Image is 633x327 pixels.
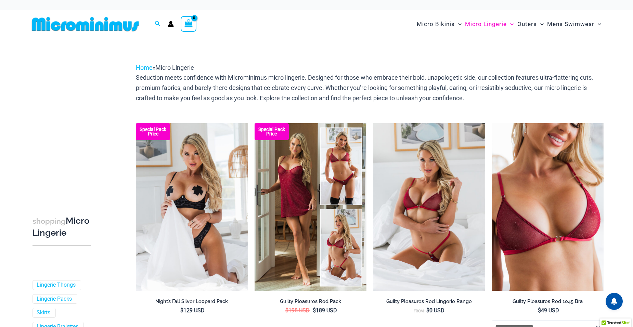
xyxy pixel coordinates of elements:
a: Guilty Pleasures Red Pack [255,298,366,307]
a: Mens SwimwearMenu ToggleMenu Toggle [545,14,603,35]
b: Special Pack Price [136,127,170,136]
img: Guilty Pleasures Red 1045 Bra 01 [492,123,604,291]
a: Night’s Fall Silver Leopard Pack [136,298,248,307]
span: shopping [33,217,66,225]
span: Menu Toggle [507,15,514,33]
span: $ [313,307,316,314]
h2: Guilty Pleasures Red Lingerie Range [373,298,485,305]
span: Micro Lingerie [465,15,507,33]
img: Nights Fall Silver Leopard 1036 Bra 6046 Thong 09v2 [136,123,248,291]
a: Account icon link [168,21,174,27]
a: OutersMenu ToggleMenu Toggle [516,14,545,35]
span: Menu Toggle [537,15,544,33]
span: Micro Bikinis [417,15,455,33]
img: Guilty Pleasures Red Collection Pack F [255,123,366,291]
a: Guilty Pleasures Red 1045 Bra 01Guilty Pleasures Red 1045 Bra 02Guilty Pleasures Red 1045 Bra 02 [492,123,604,291]
a: Guilty Pleasures Red 1045 Bra [492,298,604,307]
h2: Guilty Pleasures Red 1045 Bra [492,298,604,305]
iframe: TrustedSite Certified [33,57,94,194]
img: Guilty Pleasures Red 1045 Bra 689 Micro 05 [373,123,485,291]
span: $ [180,307,183,314]
span: From: [414,309,425,313]
h2: Night’s Fall Silver Leopard Pack [136,298,248,305]
bdi: 189 USD [313,307,337,314]
a: Lingerie Packs [37,296,72,303]
span: $ [285,307,288,314]
a: Search icon link [155,20,161,28]
a: View Shopping Cart, empty [181,16,196,32]
span: Outers [517,15,537,33]
a: Guilty Pleasures Red Collection Pack F Guilty Pleasures Red Collection Pack BGuilty Pleasures Red... [255,123,366,291]
bdi: 0 USD [426,307,444,314]
span: Mens Swimwear [547,15,594,33]
p: Seduction meets confidence with Microminimus micro lingerie. Designed for those who embrace their... [136,73,604,103]
nav: Site Navigation [414,13,604,36]
bdi: 129 USD [180,307,205,314]
a: Guilty Pleasures Red 1045 Bra 689 Micro 05Guilty Pleasures Red 1045 Bra 689 Micro 06Guilty Pleasu... [373,123,485,291]
a: Micro BikinisMenu ToggleMenu Toggle [415,14,463,35]
img: MM SHOP LOGO FLAT [29,16,142,32]
b: Special Pack Price [255,127,289,136]
span: » [136,64,194,71]
span: Menu Toggle [594,15,601,33]
span: Menu Toggle [455,15,462,33]
a: Lingerie Thongs [37,282,76,289]
a: Skirts [37,309,50,316]
a: Nights Fall Silver Leopard 1036 Bra 6046 Thong 09v2 Nights Fall Silver Leopard 1036 Bra 6046 Thon... [136,123,248,291]
span: $ [538,307,541,314]
bdi: 198 USD [285,307,310,314]
a: Home [136,64,153,71]
bdi: 49 USD [538,307,559,314]
a: Guilty Pleasures Red Lingerie Range [373,298,485,307]
h2: Guilty Pleasures Red Pack [255,298,366,305]
h3: Micro Lingerie [33,215,91,239]
span: $ [426,307,429,314]
a: Micro LingerieMenu ToggleMenu Toggle [463,14,515,35]
span: Micro Lingerie [155,64,194,71]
